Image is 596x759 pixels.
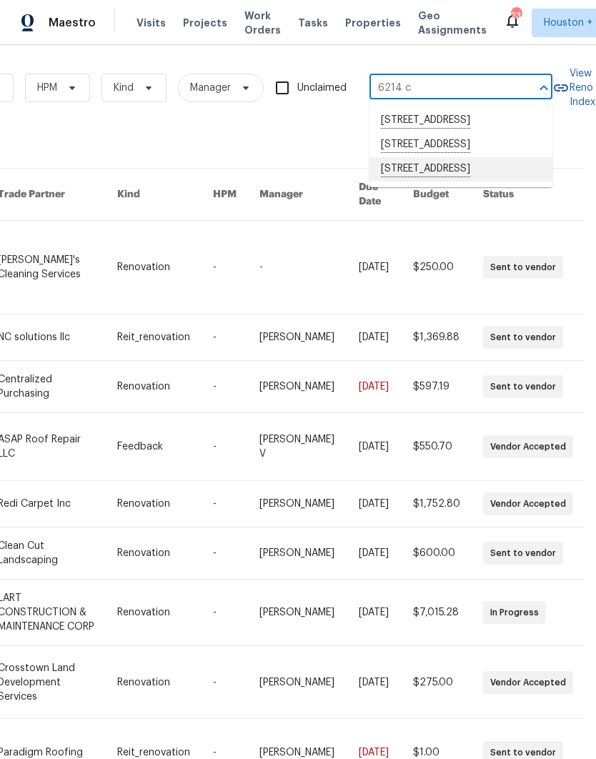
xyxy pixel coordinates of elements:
td: - [202,361,248,413]
td: [PERSON_NAME] [248,314,347,361]
th: Manager [248,169,347,221]
td: - [202,580,248,646]
span: Kind [114,81,134,95]
th: Kind [106,169,202,221]
td: Renovation [106,527,202,580]
td: Renovation [106,646,202,719]
td: [PERSON_NAME] [248,580,347,646]
input: Enter in an address [369,77,512,99]
td: Renovation [106,481,202,527]
td: - [202,314,248,361]
span: Visits [136,16,166,30]
td: Reit_renovation [106,314,202,361]
th: Due Date [347,169,402,221]
td: [PERSON_NAME] [248,481,347,527]
span: Properties [345,16,401,30]
td: [PERSON_NAME] [248,646,347,719]
td: - [202,646,248,719]
span: Maestro [49,16,96,30]
div: 23 [511,9,521,23]
td: [PERSON_NAME] [248,361,347,413]
th: Budget [402,169,472,221]
td: [PERSON_NAME] V [248,413,347,481]
td: - [202,413,248,481]
button: Close [534,78,554,98]
td: Feedback [106,413,202,481]
a: View Reno Index [552,66,595,109]
td: - [202,221,248,314]
span: HPM [37,81,57,95]
th: Status [472,169,585,221]
span: Geo Assignments [418,9,487,37]
th: HPM [202,169,248,221]
span: Work Orders [244,9,281,37]
td: - [248,221,347,314]
td: - [202,527,248,580]
span: Projects [183,16,227,30]
span: Unclaimed [297,81,347,96]
td: Renovation [106,361,202,413]
span: Manager [190,81,231,95]
td: [PERSON_NAME] [248,527,347,580]
td: Renovation [106,580,202,646]
td: - [202,481,248,527]
span: Tasks [298,18,328,28]
td: Renovation [106,221,202,314]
